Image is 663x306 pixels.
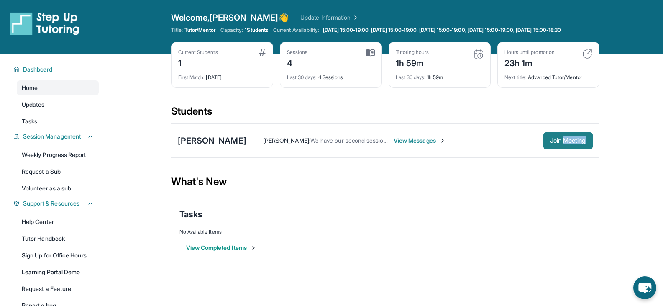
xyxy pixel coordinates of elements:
[287,69,375,81] div: 4 Sessions
[273,27,319,33] span: Current Availability:
[17,231,99,246] a: Tutor Handbook
[23,132,81,141] span: Session Management
[17,248,99,263] a: Sign Up for Office Hours
[178,135,246,147] div: [PERSON_NAME]
[178,49,218,56] div: Current Students
[186,244,257,252] button: View Completed Items
[543,132,593,149] button: Join Meeting
[17,147,99,162] a: Weekly Progress Report
[474,49,484,59] img: card
[504,74,527,80] span: Next title :
[23,65,53,74] span: Dashboard
[22,84,38,92] span: Home
[17,114,99,129] a: Tasks
[323,27,561,33] span: [DATE] 15:00-19:00, [DATE] 15:00-19:00, [DATE] 15:00-19:00, [DATE] 15:00-19:00, [DATE] 15:00-18:30
[20,199,94,208] button: Support & Resources
[22,117,37,126] span: Tasks
[633,276,656,299] button: chat-button
[220,27,243,33] span: Capacity:
[582,49,592,59] img: card
[439,137,446,144] img: Chevron-Right
[17,181,99,196] a: Volunteer as a sub
[171,105,599,123] div: Students
[17,164,99,179] a: Request a Sub
[394,136,446,145] span: View Messages
[287,56,308,69] div: 4
[366,49,375,57] img: card
[245,27,268,33] span: 1 Students
[10,12,79,35] img: logo
[17,97,99,112] a: Updates
[17,214,99,229] a: Help Center
[171,12,289,23] span: Welcome, [PERSON_NAME] 👋
[263,137,310,144] span: [PERSON_NAME] :
[321,27,563,33] a: [DATE] 15:00-19:00, [DATE] 15:00-19:00, [DATE] 15:00-19:00, [DATE] 15:00-19:00, [DATE] 15:00-18:30
[184,27,215,33] span: Tutor/Mentor
[20,132,94,141] button: Session Management
[22,100,45,109] span: Updates
[17,281,99,296] a: Request a Feature
[178,56,218,69] div: 1
[504,56,555,69] div: 23h 1m
[504,69,592,81] div: Advanced Tutor/Mentor
[396,74,426,80] span: Last 30 days :
[287,49,308,56] div: Sessions
[550,138,586,143] span: Join Meeting
[504,49,555,56] div: Hours until promotion
[351,13,359,22] img: Chevron Right
[17,80,99,95] a: Home
[179,229,591,235] div: No Available Items
[178,74,205,80] span: First Match :
[20,65,94,74] button: Dashboard
[178,69,266,81] div: [DATE]
[179,208,202,220] span: Tasks
[287,74,317,80] span: Last 30 days :
[171,27,183,33] span: Title:
[17,265,99,280] a: Learning Portal Demo
[396,56,429,69] div: 1h 59m
[300,13,359,22] a: Update Information
[23,199,79,208] span: Support & Resources
[396,69,484,81] div: 1h 59m
[171,163,599,200] div: What's New
[396,49,429,56] div: Tutoring hours
[259,49,266,56] img: card
[310,137,520,144] span: We have our second session planned for 4 pm [DATE]. I'm looking forward to it!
